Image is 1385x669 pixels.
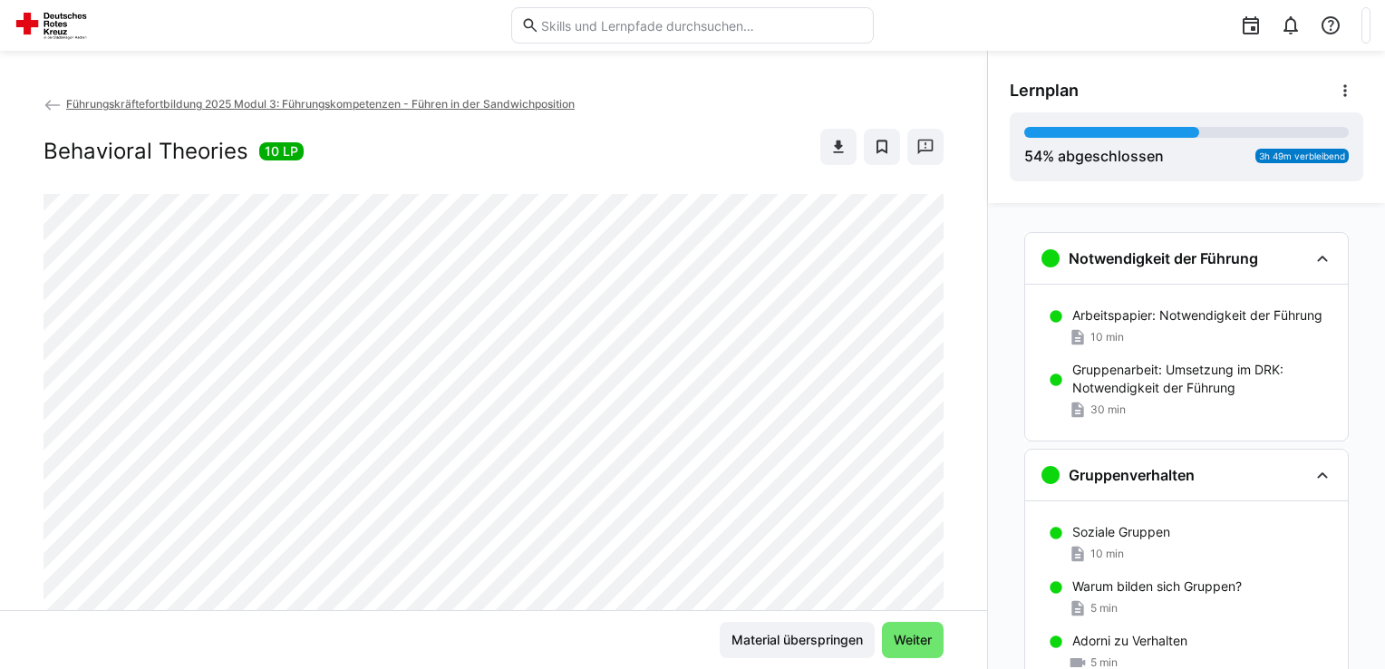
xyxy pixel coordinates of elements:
[44,97,575,111] a: Führungskräftefortbildung 2025 Modul 3: Führungskompetenzen - Führen in der Sandwichposition
[729,631,866,649] span: Material überspringen
[720,622,875,658] button: Material überspringen
[1024,147,1042,165] span: 54
[44,138,248,165] h2: Behavioral Theories
[265,142,298,160] span: 10 LP
[1069,466,1195,484] h3: Gruppenverhalten
[66,97,575,111] span: Führungskräftefortbildung 2025 Modul 3: Führungskompetenzen - Führen in der Sandwichposition
[1090,601,1118,616] span: 5 min
[1072,361,1333,397] p: Gruppenarbeit: Umsetzung im DRK: Notwendigkeit der Führung
[1010,81,1079,101] span: Lernplan
[891,631,935,649] span: Weiter
[1090,330,1124,344] span: 10 min
[1072,306,1322,325] p: Arbeitspapier: Notwendigkeit der Führung
[882,622,944,658] button: Weiter
[1072,523,1170,541] p: Soziale Gruppen
[539,17,864,34] input: Skills und Lernpfade durchsuchen…
[1072,632,1187,650] p: Adorni zu Verhalten
[1024,145,1164,167] div: % abgeschlossen
[1090,547,1124,561] span: 10 min
[1072,577,1242,596] p: Warum bilden sich Gruppen?
[1259,150,1345,161] span: 3h 49m verbleibend
[1069,249,1258,267] h3: Notwendigkeit der Führung
[1090,402,1126,417] span: 30 min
